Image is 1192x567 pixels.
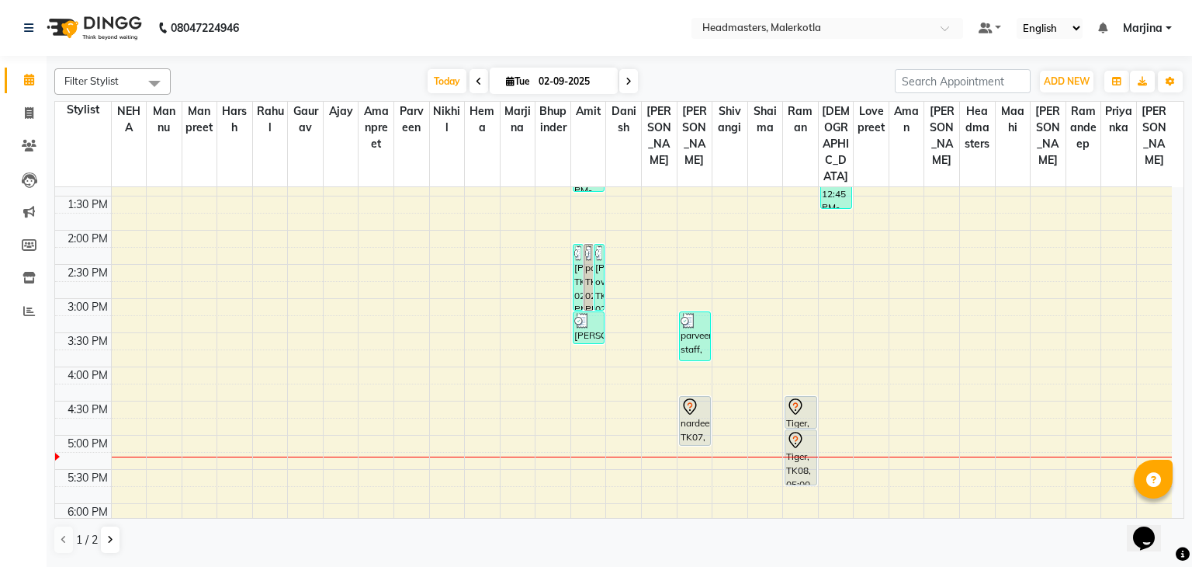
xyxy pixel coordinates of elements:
span: 1 / 2 [76,532,98,548]
b: 08047224946 [171,6,239,50]
span: NEHA [112,102,147,137]
span: Shivangi [712,102,747,137]
span: [PERSON_NAME] [1137,102,1172,170]
span: Bhupinder [535,102,570,137]
div: Tiger, TK08, 05:00 PM-05:50 PM, WX-UA-RC - Waxing Under Arms - Premium [785,430,816,485]
span: Mannu [147,102,182,137]
span: Rahul [253,102,288,137]
div: 5:30 PM [64,470,111,486]
span: [DEMOGRAPHIC_DATA] [819,102,854,186]
div: parveen staff, TK06, 03:15 PM-04:00 PM, BRD - Beard [680,312,710,360]
span: Aman [889,102,924,137]
iframe: chat widget [1127,505,1176,551]
span: Hema [465,102,500,137]
span: [PERSON_NAME] [1031,102,1066,170]
span: Headmasters [960,102,995,154]
button: ADD NEW [1040,71,1093,92]
span: Ajay [324,102,359,121]
span: Ramandeep [1066,102,1101,154]
div: Stylist [55,102,111,118]
span: Manpreet [182,102,217,137]
span: Filter Stylist [64,75,119,87]
span: parveen [394,102,429,137]
span: Maahi [996,102,1031,137]
span: Amanpreet [359,102,393,154]
span: [PERSON_NAME] [677,102,712,170]
span: Harsh [217,102,252,137]
div: 3:30 PM [64,333,111,350]
div: 4:00 PM [64,367,111,384]
span: [PERSON_NAME] [924,102,959,170]
div: [PERSON_NAME], TK04, 03:15 PM-03:45 PM, BDY-TRM - BODY TRIM [DEMOGRAPHIC_DATA] [573,312,604,343]
div: 4:30 PM [64,402,111,418]
span: Priyanka [1101,102,1136,137]
div: Tiger, TK08, 04:30 PM-05:00 PM, WX-BIKNI-RC - Bikini Waxing - Premium [785,397,816,428]
div: 6:00 PM [64,504,111,520]
span: Marjina [1123,20,1163,37]
span: Shaima [748,102,783,137]
div: 2:00 PM [64,231,111,247]
div: [PERSON_NAME] owner, TK05, 02:15 PM-03:15 PM, BRD - [PERSON_NAME] [594,245,604,310]
input: 2025-09-02 [534,70,612,93]
input: Search Appointment [895,69,1031,93]
span: Amit [571,102,606,121]
img: logo [40,6,146,50]
span: Today [428,69,466,93]
div: [PERSON_NAME], TK04, 02:15 PM-03:15 PM, BRD - [PERSON_NAME] [573,245,583,310]
span: Raman [783,102,818,137]
div: 3:00 PM [64,299,111,315]
span: [PERSON_NAME] [642,102,677,170]
span: Marjina [501,102,535,137]
div: 5:00 PM [64,436,111,452]
div: pardeep, TK04, 02:15 PM-03:15 PM, HCG - Hair Cut by Senior Hair Stylist [584,245,594,310]
span: Danish [606,102,641,137]
span: Gaurav [288,102,323,137]
div: 1:30 PM [64,197,111,213]
span: Nikhil [430,102,465,137]
span: Tue [502,75,534,87]
span: ADD NEW [1044,75,1090,87]
span: Lovepreet [854,102,889,137]
div: 2:30 PM [64,265,111,281]
div: nardeen, TK07, 04:30 PM-05:15 PM, BRD - Beard [680,397,710,445]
